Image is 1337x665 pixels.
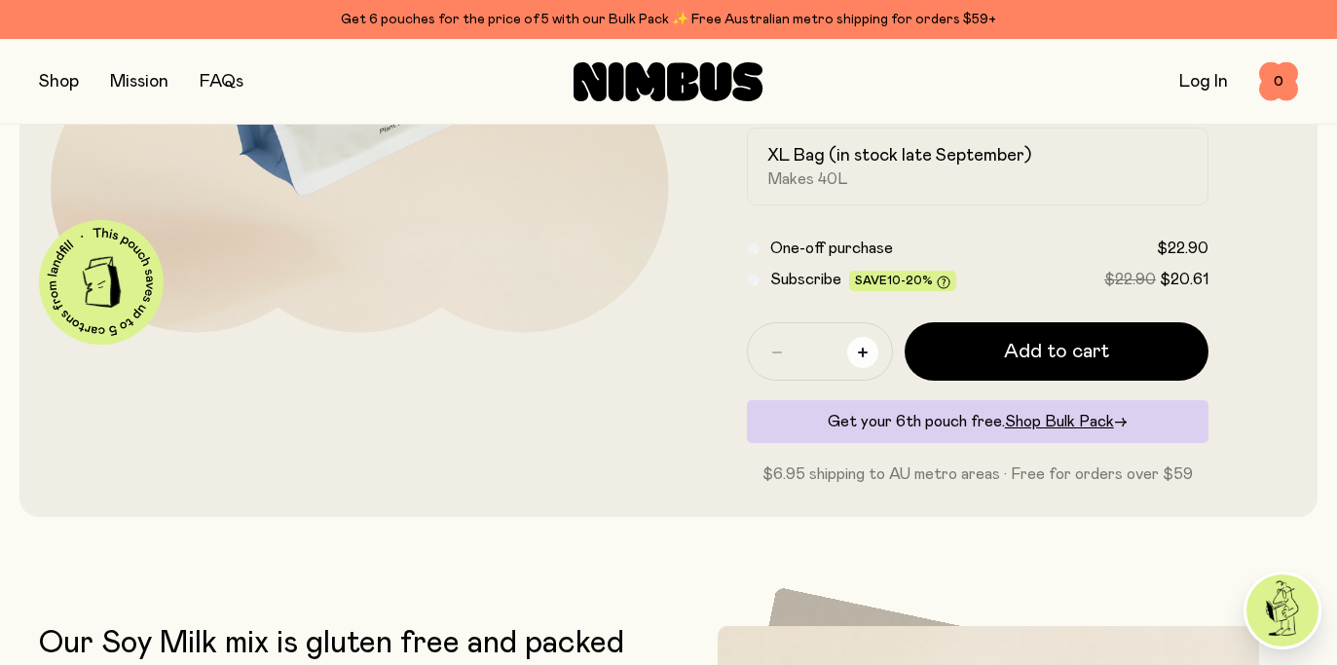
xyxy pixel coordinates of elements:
div: Get your 6th pouch free. [747,400,1209,443]
div: Get 6 pouches for the price of 5 with our Bulk Pack ✨ Free Australian metro shipping for orders $59+ [39,8,1298,31]
img: agent [1246,574,1318,647]
span: 10-20% [887,275,933,286]
span: One-off purchase [770,240,893,256]
span: $22.90 [1157,240,1208,256]
a: Mission [110,73,168,91]
span: Add to cart [1004,338,1109,365]
p: $6.95 shipping to AU metro areas · Free for orders over $59 [747,462,1209,486]
span: Save [855,275,950,289]
span: Shop Bulk Pack [1005,414,1114,429]
span: $22.90 [1104,272,1156,287]
a: FAQs [200,73,243,91]
span: Makes 40L [767,169,848,189]
a: Log In [1179,73,1228,91]
span: Subscribe [770,272,841,287]
span: $20.61 [1160,272,1208,287]
button: Add to cart [905,322,1209,381]
button: 0 [1259,62,1298,101]
h2: XL Bag (in stock late September) [767,144,1031,167]
a: Shop Bulk Pack→ [1005,414,1128,429]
